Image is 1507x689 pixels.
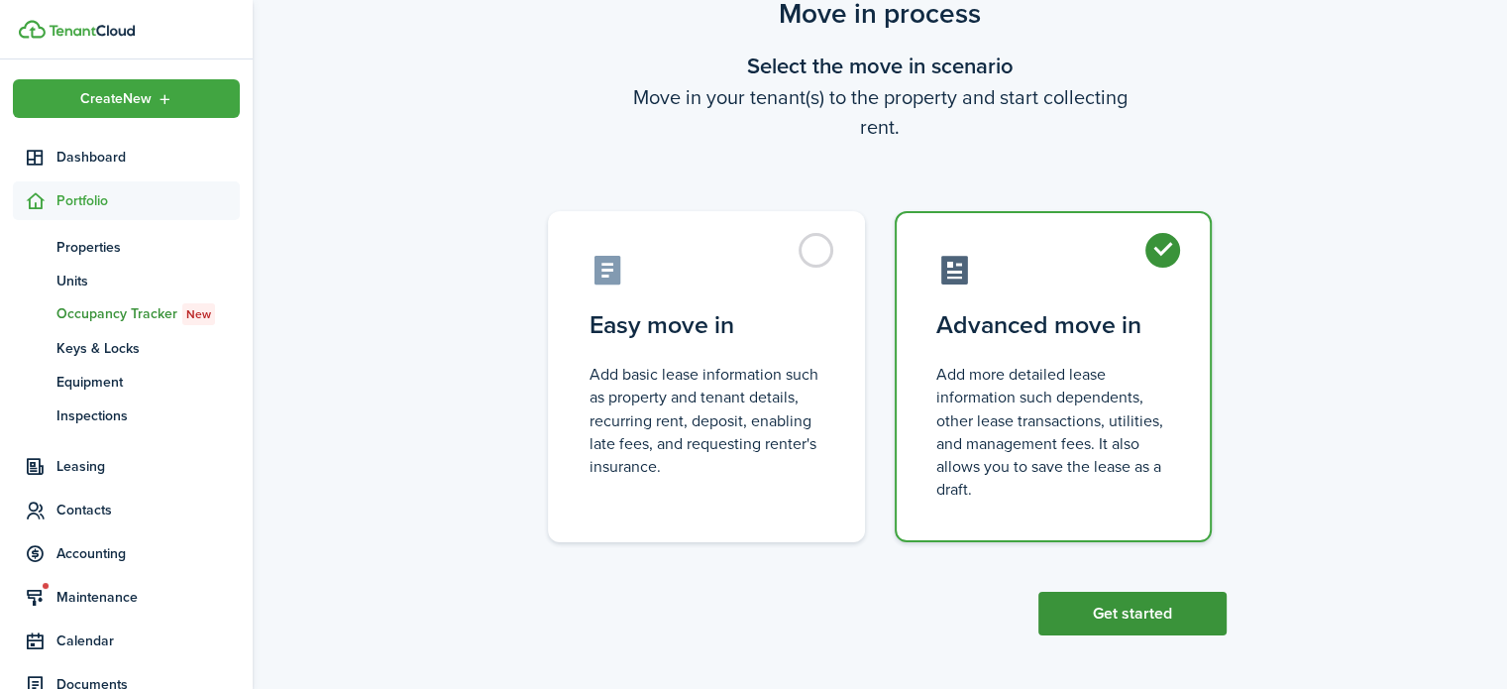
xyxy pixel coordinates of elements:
span: Leasing [56,456,240,477]
span: Contacts [56,500,240,520]
control-radio-card-title: Easy move in [590,307,823,343]
span: Inspections [56,405,240,426]
control-radio-card-description: Add more detailed lease information such dependents, other lease transactions, utilities, and man... [936,363,1170,501]
button: Get started [1038,592,1227,635]
a: Inspections [13,399,240,432]
span: Units [56,271,240,291]
button: Open menu [13,79,240,118]
span: Maintenance [56,587,240,608]
span: Create New [80,92,152,106]
span: Dashboard [56,147,240,168]
a: Properties [13,230,240,264]
a: Equipment [13,365,240,399]
a: Units [13,264,240,297]
span: Accounting [56,543,240,564]
span: Portfolio [56,190,240,211]
span: Calendar [56,631,240,651]
control-radio-card-title: Advanced move in [936,307,1170,343]
a: Dashboard [13,138,240,176]
span: New [186,305,211,323]
wizard-step-header-description: Move in your tenant(s) to the property and start collecting rent. [533,82,1227,142]
span: Keys & Locks [56,338,240,359]
control-radio-card-description: Add basic lease information such as property and tenant details, recurring rent, deposit, enablin... [590,363,823,478]
span: Occupancy Tracker [56,303,240,325]
span: Properties [56,237,240,258]
img: TenantCloud [49,25,135,37]
span: Equipment [56,372,240,393]
a: Keys & Locks [13,331,240,365]
wizard-step-header-title: Select the move in scenario [533,50,1227,82]
a: Occupancy TrackerNew [13,297,240,331]
img: TenantCloud [19,20,46,39]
